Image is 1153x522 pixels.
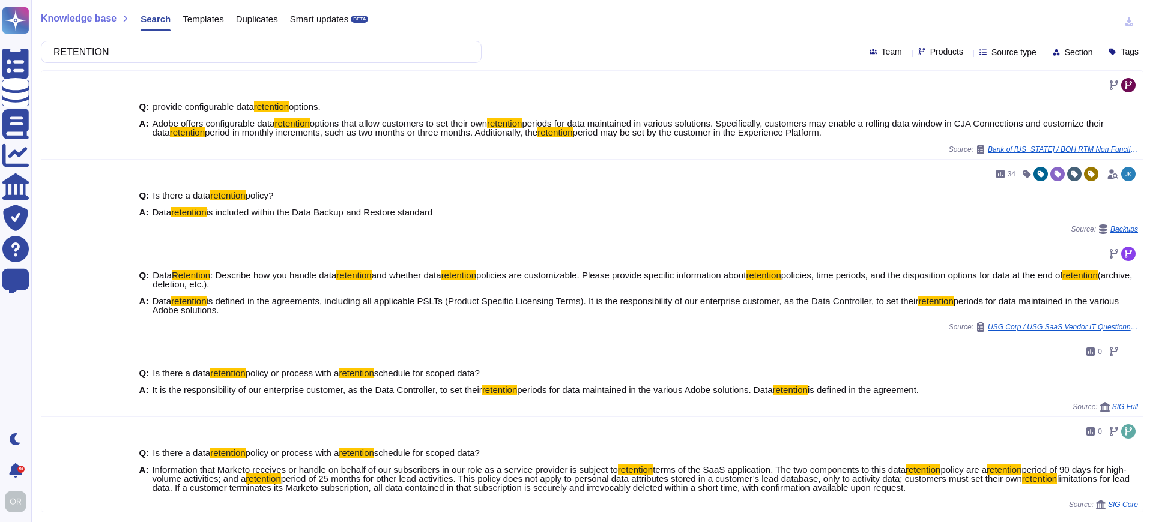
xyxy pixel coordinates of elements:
[310,118,487,128] span: options that allow customers to set their own
[152,296,1118,315] span: periods for data maintained in the various Adobe solutions.
[152,207,171,217] span: Data
[1062,270,1097,280] mark: retention
[1110,226,1138,233] span: Backups
[47,41,469,62] input: Search a question or template...
[141,14,171,23] span: Search
[2,488,35,515] button: user
[988,146,1138,153] span: Bank of [US_STATE] / BOH RTM Non Functional Requirements v2.0
[988,323,1138,331] span: USG Corp / USG SaaS Vendor IT Questionnaire to be completed [DATE]
[1069,500,1138,509] span: Source:
[41,14,117,23] span: Knowledge base
[152,385,482,395] span: It is the responsibility of our enterprise customer, as the Data Controller, to set their
[374,448,480,458] span: schedule for scoped data?
[274,118,309,128] mark: retention
[441,270,476,280] mark: retention
[254,101,289,112] mark: retention
[940,464,987,475] span: policy are a
[290,14,349,23] span: Smart updates
[906,464,940,475] mark: retention
[351,16,368,23] div: BETA
[336,270,371,280] mark: retention
[1071,224,1138,234] span: Source:
[152,464,617,475] span: Information that Marketo receives or handle on behalf of our subscribers in our role as a service...
[139,102,150,111] b: Q:
[152,473,1130,493] span: limitations for lead data. If a customer terminates its Marketo subscription, all data contained ...
[139,191,150,200] b: Q:
[152,464,1126,484] span: period of 90 days for high-volume activities; and a
[153,270,172,280] span: Data
[918,296,953,306] mark: retention
[246,368,339,378] span: policy or process with a
[207,207,433,217] span: is included within the Data Backup and Restore standard
[808,385,919,395] span: is defined in the agreement.
[746,270,781,280] mark: retention
[1098,348,1102,355] span: 0
[653,464,906,475] span: terms of the SaaS application. The two components to this data
[207,296,919,306] span: is defined in the agreements, including all applicable PSLTs (Product Specific Licensing Terms). ...
[153,270,1132,289] span: (archive, deletion, etc.).
[139,271,150,289] b: Q:
[476,270,746,280] span: policies are customizable. Please provide specific information about
[482,385,517,395] mark: retention
[487,118,522,128] mark: retention
[1121,47,1139,56] span: Tags
[339,448,374,458] mark: retention
[183,14,223,23] span: Templates
[1098,428,1102,435] span: 0
[1108,501,1138,508] span: SIG Core
[882,47,902,56] span: Team
[139,119,149,137] b: A:
[171,207,206,217] mark: retention
[246,448,339,458] span: policy or process with a
[1121,167,1136,181] img: user
[281,473,1022,484] span: period of 25 months for other lead activities. This policy does not apply to personal data attrib...
[289,101,321,112] span: options.
[205,127,537,137] span: period in monthly increments, such as two months or three months. Additionally, the
[246,473,280,484] mark: retention
[172,270,210,280] mark: Retention
[1112,403,1138,410] span: SIG Full
[171,296,206,306] mark: retention
[1073,402,1138,412] span: Source:
[987,464,1021,475] mark: retention
[930,47,963,56] span: Products
[153,190,210,200] span: Is there a data
[139,368,150,377] b: Q:
[139,296,149,314] b: A:
[781,270,1063,280] span: policies, time periods, and the disposition options for data at the end of
[246,190,274,200] span: policy?
[372,270,441,280] span: and whether data
[537,127,572,137] mark: retention
[153,448,210,458] span: Is there a data
[210,448,245,458] mark: retention
[374,368,480,378] span: schedule for scoped data?
[773,385,808,395] mark: retention
[5,491,26,512] img: user
[152,118,274,128] span: Adobe offers configurable data
[170,127,205,137] mark: retention
[991,48,1036,56] span: Source type
[152,296,171,306] span: Data
[139,448,150,457] b: Q:
[210,270,336,280] span: : Describe how you handle data
[152,118,1104,137] span: periods for data maintained in various solutions. Specifically, customers may enable a rolling da...
[517,385,772,395] span: periods for data maintained in the various Adobe solutions. Data
[949,322,1138,332] span: Source:
[618,464,653,475] mark: retention
[1008,170,1015,178] span: 34
[236,14,278,23] span: Duplicates
[210,368,245,378] mark: retention
[339,368,374,378] mark: retention
[153,368,210,378] span: Is there a data
[573,127,822,137] span: period may be set by the customer in the Experience Platform.
[1065,48,1093,56] span: Section
[949,145,1138,154] span: Source:
[153,101,253,112] span: provide configurable data
[139,385,149,394] b: A:
[1022,473,1057,484] mark: retention
[139,465,149,492] b: A:
[210,190,245,200] mark: retention
[139,208,149,217] b: A:
[17,466,25,473] div: 9+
